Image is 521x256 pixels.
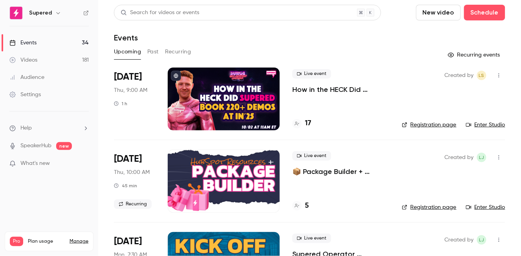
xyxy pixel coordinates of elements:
[114,199,152,209] span: Recurring
[165,46,191,58] button: Recurring
[56,142,72,150] span: new
[9,73,44,81] div: Audience
[445,71,474,80] span: Created by
[292,118,311,129] a: 17
[114,86,147,94] span: Thu, 9:00 AM
[9,124,89,132] li: help-dropdown-opener
[20,142,51,150] a: SpeakerHub
[114,46,141,58] button: Upcoming
[10,237,23,246] span: Pro
[479,71,484,80] span: LS
[114,71,142,83] span: [DATE]
[9,56,37,64] div: Videos
[464,5,505,20] button: Schedule
[79,160,89,167] iframe: Noticeable Trigger
[402,203,457,211] a: Registration page
[402,121,457,129] a: Registration page
[114,153,142,165] span: [DATE]
[114,150,155,212] div: Oct 2 Thu, 12:00 PM (America/New York)
[477,153,486,162] span: Lindsay John
[292,201,309,211] a: 5
[479,235,484,245] span: LJ
[29,9,52,17] h6: Supered
[9,91,41,99] div: Settings
[70,238,88,245] a: Manage
[292,234,331,243] span: Live event
[114,183,137,189] div: 45 min
[292,85,389,94] a: How in the HECK Did Supered Book 220+ Demos at IN'25 🤯
[479,153,484,162] span: LJ
[292,151,331,161] span: Live event
[477,71,486,80] span: Lindsey Smith
[114,235,142,248] span: [DATE]
[444,49,505,61] button: Recurring events
[292,69,331,79] span: Live event
[20,159,50,168] span: What's new
[416,5,461,20] button: New video
[114,168,150,176] span: Thu, 10:00 AM
[9,39,37,47] div: Events
[121,9,199,17] div: Search for videos or events
[114,101,127,107] div: 1 h
[477,235,486,245] span: Lindsay John
[28,238,65,245] span: Plan usage
[114,68,155,130] div: Oct 2 Thu, 9:00 AM (America/Denver)
[305,201,309,211] h4: 5
[147,46,159,58] button: Past
[114,33,138,42] h1: Events
[445,235,474,245] span: Created by
[466,121,505,129] a: Enter Studio
[20,124,32,132] span: Help
[445,153,474,162] span: Created by
[10,7,22,19] img: Supered
[466,203,505,211] a: Enter Studio
[305,118,311,129] h4: 17
[292,167,389,176] a: 📦 Package Builder + HubSpot Resources 🧡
